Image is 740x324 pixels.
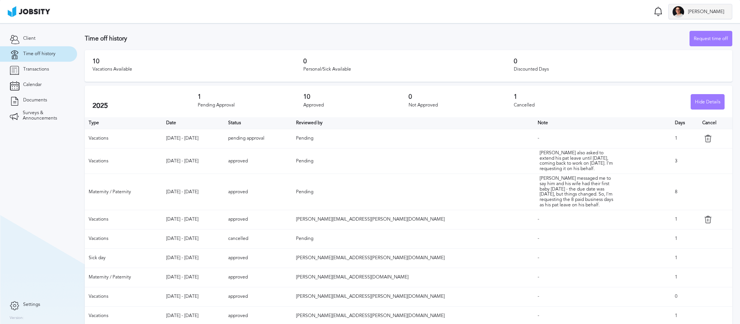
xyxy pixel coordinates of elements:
td: [DATE] - [DATE] [162,287,224,306]
th: Toggle SortBy [162,117,224,129]
th: Toggle SortBy [292,117,534,129]
td: approved [224,248,292,268]
td: [DATE] - [DATE] [162,174,224,210]
div: Not Approved [409,103,514,108]
div: Personal/Sick Available [303,67,514,72]
label: Version: [10,316,24,321]
span: [PERSON_NAME][EMAIL_ADDRESS][PERSON_NAME][DOMAIN_NAME] [296,294,445,299]
div: [PERSON_NAME] messaged me to say him and his wife had their first baby [DATE] - the due date was ... [540,176,617,208]
span: [PERSON_NAME][EMAIL_ADDRESS][DOMAIN_NAME] [296,274,409,280]
span: [PERSON_NAME][EMAIL_ADDRESS][PERSON_NAME][DOMAIN_NAME] [296,255,445,260]
h3: 10 [303,93,409,100]
span: Surveys & Announcements [23,110,67,121]
h3: 0 [409,93,514,100]
h2: 2025 [92,102,198,110]
td: Maternity / Paternity [85,268,162,287]
td: approved [224,148,292,174]
th: Days [671,117,698,129]
td: Vacations [85,287,162,306]
td: Vacations [85,148,162,174]
div: L [673,6,684,18]
td: [DATE] - [DATE] [162,229,224,248]
div: Vacations Available [92,67,303,72]
td: Vacations [85,229,162,248]
td: 1 [671,210,698,229]
span: Pending [296,189,313,194]
div: Request time off [690,31,732,47]
div: [PERSON_NAME] also asked to extend his pat leave until [DATE], coming back to work on [DATE]. I'm... [540,150,617,172]
td: Vacations [85,210,162,229]
div: Approved [303,103,409,108]
button: Hide Details [691,94,725,110]
td: pending approval [224,129,292,148]
span: Pending [296,236,313,241]
td: 3 [671,148,698,174]
h3: 1 [514,93,619,100]
span: Pending [296,135,313,141]
span: Client [23,36,35,41]
span: - [538,236,539,241]
td: Maternity / Paternity [85,174,162,210]
h3: 1 [198,93,303,100]
div: Hide Details [691,94,724,110]
td: 1 [671,229,698,248]
span: [PERSON_NAME][EMAIL_ADDRESS][PERSON_NAME][DOMAIN_NAME] [296,313,445,318]
span: - [538,274,539,280]
td: Sick day [85,248,162,268]
td: 1 [671,268,698,287]
span: [PERSON_NAME][EMAIL_ADDRESS][PERSON_NAME][DOMAIN_NAME] [296,216,445,222]
span: - [538,294,539,299]
th: Type [85,117,162,129]
button: Request time off [690,31,732,46]
td: [DATE] - [DATE] [162,268,224,287]
span: Pending [296,158,313,164]
td: approved [224,268,292,287]
div: Pending Approval [198,103,303,108]
th: Toggle SortBy [224,117,292,129]
div: Discounted Days [514,67,725,72]
th: Toggle SortBy [534,117,671,129]
td: approved [224,210,292,229]
h3: 0 [514,58,725,65]
td: approved [224,174,292,210]
div: Cancelled [514,103,619,108]
h3: 0 [303,58,514,65]
td: 0 [671,287,698,306]
td: [DATE] - [DATE] [162,148,224,174]
td: cancelled [224,229,292,248]
h3: 10 [92,58,303,65]
td: [DATE] - [DATE] [162,210,224,229]
td: 1 [671,129,698,148]
td: approved [224,287,292,306]
span: [PERSON_NAME] [684,9,728,15]
span: - [538,313,539,318]
span: Time off history [23,51,55,57]
img: ab4bad089aa723f57921c736e9817d99.png [8,6,50,17]
span: Documents [23,98,47,103]
h3: Time off history [85,35,690,42]
td: [DATE] - [DATE] [162,248,224,268]
td: 1 [671,248,698,268]
span: - [538,216,539,222]
td: 8 [671,174,698,210]
td: Vacations [85,129,162,148]
td: [DATE] - [DATE] [162,129,224,148]
th: Cancel [698,117,732,129]
span: - [538,135,539,141]
span: Transactions [23,67,49,72]
span: Settings [23,302,40,307]
button: L[PERSON_NAME] [668,4,732,19]
span: - [538,255,539,260]
span: Calendar [23,82,42,88]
